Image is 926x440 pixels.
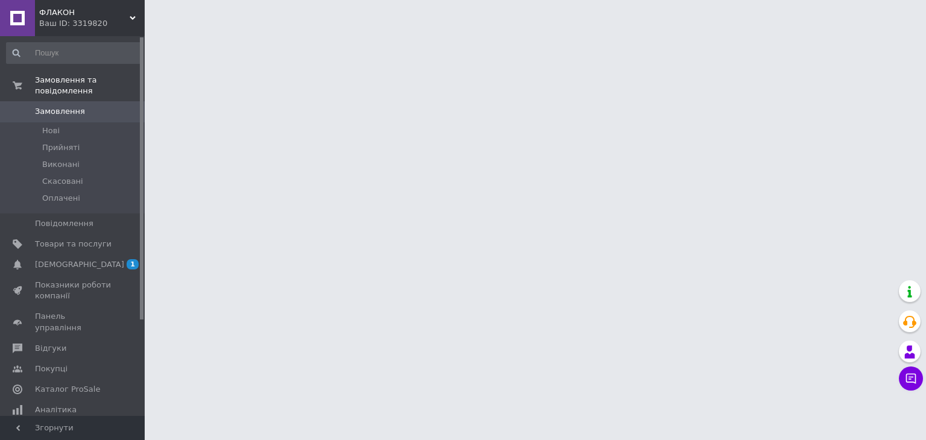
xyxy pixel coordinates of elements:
span: Оплачені [42,193,80,204]
span: 1 [127,259,139,269]
span: ФЛАКОН [39,7,130,18]
input: Пошук [6,42,142,64]
span: Виконані [42,159,80,170]
span: Покупці [35,363,68,374]
div: Ваш ID: 3319820 [39,18,145,29]
span: Прийняті [42,142,80,153]
span: Замовлення та повідомлення [35,75,145,96]
span: Каталог ProSale [35,384,100,395]
span: Замовлення [35,106,85,117]
button: Чат з покупцем [899,366,923,391]
span: Відгуки [35,343,66,354]
span: Скасовані [42,176,83,187]
span: Показники роботи компанії [35,280,112,301]
span: Аналітика [35,404,77,415]
span: Товари та послуги [35,239,112,250]
span: Панель управління [35,311,112,333]
span: Нові [42,125,60,136]
span: Повідомлення [35,218,93,229]
span: [DEMOGRAPHIC_DATA] [35,259,124,270]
